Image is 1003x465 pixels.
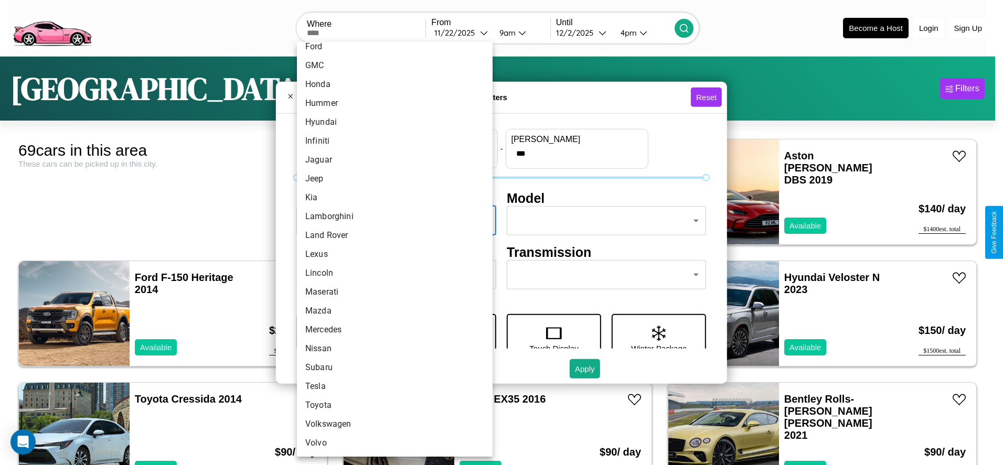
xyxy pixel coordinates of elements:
[297,56,493,75] li: GMC
[297,169,493,188] li: Jeep
[297,150,493,169] li: Jaguar
[297,396,493,415] li: Toyota
[297,75,493,94] li: Honda
[297,226,493,245] li: Land Rover
[297,301,493,320] li: Mazda
[297,264,493,283] li: Lincoln
[297,207,493,226] li: Lamborghini
[297,37,493,56] li: Ford
[297,339,493,358] li: Nissan
[297,188,493,207] li: Kia
[10,429,36,455] div: Open Intercom Messenger
[297,377,493,396] li: Tesla
[297,94,493,113] li: Hummer
[297,320,493,339] li: Mercedes
[297,132,493,150] li: Infiniti
[297,358,493,377] li: Subaru
[297,245,493,264] li: Lexus
[297,434,493,452] li: Volvo
[990,211,998,254] div: Give Feedback
[297,113,493,132] li: Hyundai
[297,415,493,434] li: Volkswagen
[297,283,493,301] li: Maserati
